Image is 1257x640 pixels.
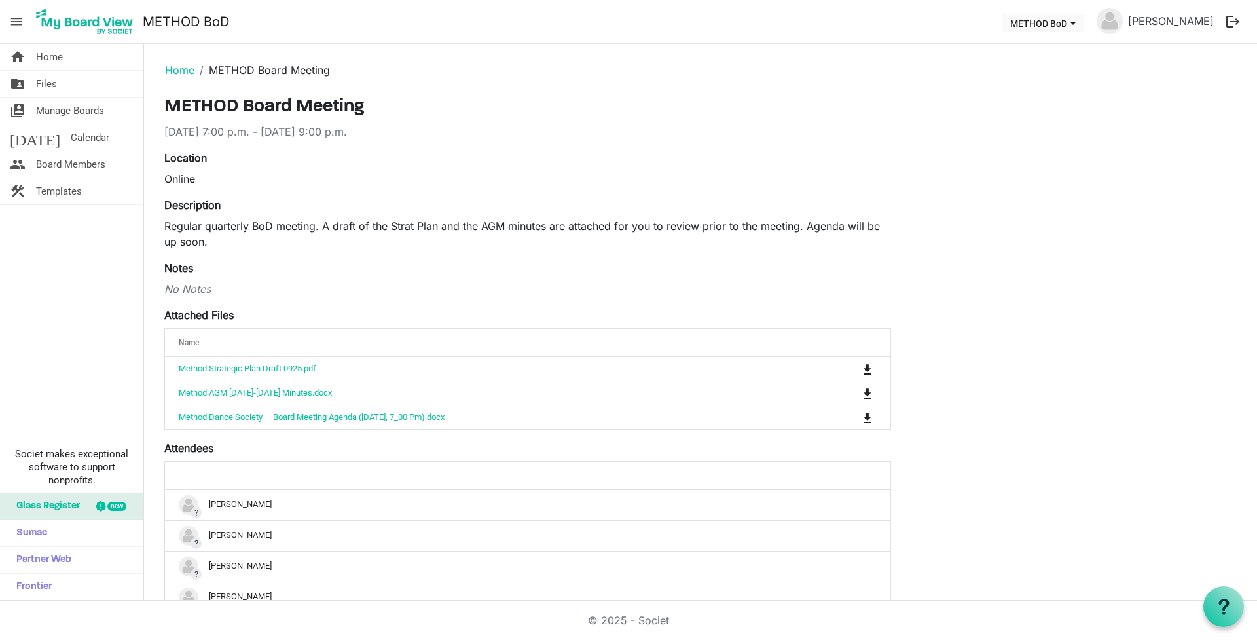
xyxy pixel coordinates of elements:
[588,614,669,627] a: © 2025 - Societ
[809,405,890,429] td: is Command column column header
[1219,8,1247,35] button: logout
[36,151,105,178] span: Board Members
[191,538,202,549] span: ?
[32,5,143,38] a: My Board View Logo
[164,440,213,456] label: Attendees
[1097,8,1123,34] img: no-profile-picture.svg
[10,44,26,70] span: home
[165,405,809,429] td: Method Dance Society — Board Meeting Agenda (sep 21, 2025, 7_00 Pm).docx is template cell column ...
[10,520,47,546] span: Sumac
[179,526,198,546] img: no-profile-picture.svg
[10,178,26,204] span: construction
[809,381,890,405] td: is Command column column header
[10,493,80,519] span: Glass Register
[32,5,137,38] img: My Board View Logo
[165,520,890,551] td: ?Carmen Brown is template cell column header
[179,388,332,398] a: Method AGM [DATE]-[DATE] Minutes.docx
[164,218,891,250] p: Regular quarterly BoD meeting. A draft of the Strat Plan and the AGM minutes are attached for you...
[164,307,234,323] label: Attached Files
[71,124,109,151] span: Calendar
[10,547,71,573] span: Partner Web
[179,495,198,515] img: no-profile-picture.svg
[10,98,26,124] span: switch_account
[36,71,57,97] span: Files
[164,150,207,166] label: Location
[10,574,52,600] span: Frontier
[1002,14,1084,32] button: METHOD BoD dropdownbutton
[179,557,877,576] div: [PERSON_NAME]
[858,408,877,426] button: Download
[165,381,809,405] td: Method AGM 2024-2025 Minutes.docx is template cell column header Name
[10,71,26,97] span: folder_shared
[858,384,877,402] button: Download
[179,526,877,546] div: [PERSON_NAME]
[165,582,890,612] td: ?Giselle Liu is template cell column header
[191,507,202,518] span: ?
[194,62,330,78] li: METHOD Board Meeting
[165,357,809,381] td: Method Strategic Plan Draft 0925.pdf is template cell column header Name
[143,9,229,35] a: METHOD BoD
[164,96,891,119] h3: METHOD Board Meeting
[6,447,137,487] span: Societ makes exceptional software to support nonprofits.
[179,364,316,373] a: Method Strategic Plan Draft 0925.pdf
[164,171,891,187] div: Online
[809,357,890,381] td: is Command column column header
[36,178,82,204] span: Templates
[179,495,877,515] div: [PERSON_NAME]
[36,44,63,70] span: Home
[164,197,221,213] label: Description
[1123,8,1219,34] a: [PERSON_NAME]
[164,260,193,276] label: Notes
[107,502,126,511] div: new
[165,551,890,582] td: ?Carol Carlson is template cell column header
[4,9,29,34] span: menu
[164,124,891,140] div: [DATE] 7:00 p.m. - [DATE] 9:00 p.m.
[165,64,194,77] a: Home
[36,98,104,124] span: Manage Boards
[858,360,877,378] button: Download
[165,490,890,520] td: ?Bo Rich is template cell column header
[10,124,60,151] span: [DATE]
[179,412,445,422] a: Method Dance Society — Board Meeting Agenda ([DATE], 7_00 Pm).docx
[179,588,198,607] img: no-profile-picture.svg
[10,151,26,178] span: people
[191,569,202,580] span: ?
[164,281,891,297] div: No Notes
[179,588,877,607] div: [PERSON_NAME]
[179,338,199,347] span: Name
[179,557,198,576] img: no-profile-picture.svg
